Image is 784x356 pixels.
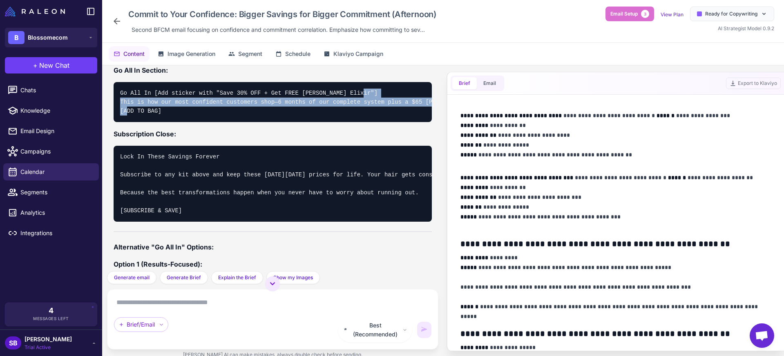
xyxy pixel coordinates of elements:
[20,188,92,197] span: Segments
[109,46,150,62] button: Content
[3,184,99,201] a: Segments
[5,7,68,16] a: Raleon Logo
[107,271,156,284] button: Generate email
[168,49,215,58] span: Image Generation
[266,271,320,284] button: Show my Images
[3,225,99,242] a: Integrations
[25,335,72,344] span: [PERSON_NAME]
[333,49,383,58] span: Klaviyo Campaign
[3,163,99,180] a: Calendar
[160,271,208,284] button: Generate Brief
[5,7,65,16] img: Raleon Logo
[132,25,425,34] span: Second BFCM email focusing on confidence and commitment correlation. Emphasize how committing to ...
[33,316,69,322] span: Messages Left
[452,77,477,89] button: Brief
[319,46,388,62] button: Klaviyo Campaign
[726,78,781,89] button: Export to Klaviyo
[3,122,99,140] a: Email Design
[20,229,92,238] span: Integrations
[3,82,99,99] a: Chats
[20,127,92,136] span: Email Design
[605,7,654,21] button: Email Setup3
[718,25,774,31] span: AI Strategist Model 0.9.2
[8,31,25,44] div: B
[128,24,428,36] div: Click to edit description
[5,336,21,349] div: SB
[20,167,92,176] span: Calendar
[20,147,92,156] span: Campaigns
[114,260,202,268] strong: Option 1 (Results-Focused):
[705,10,757,18] span: Ready for Copywriting
[167,274,201,281] span: Generate Brief
[477,77,503,89] button: Email
[20,86,92,95] span: Chats
[3,204,99,221] a: Analytics
[20,106,92,115] span: Knowledge
[3,143,99,160] a: Campaigns
[114,243,214,251] strong: Alternative "Go All In" Options:
[125,7,440,22] div: Click to edit campaign name
[39,60,69,70] span: New Chat
[120,90,621,114] code: Go All In [Add sticker with "Save 30% OFF + Get FREE [PERSON_NAME] Elixir"] This is how our most ...
[120,154,669,214] code: Lock In These Savings Forever Subscribe to any kit above and keep these [DATE][DATE] prices for l...
[610,10,638,18] span: Email Setup
[211,271,263,284] button: Explain the Brief
[750,323,774,348] div: Open chat
[28,33,68,42] span: Blossomecom
[338,317,412,343] button: Best (Recommended)
[114,274,150,281] span: Generate email
[270,46,315,62] button: Schedule
[114,130,176,138] strong: Subscription Close:
[3,102,99,119] a: Knowledge
[661,11,683,18] a: View Plan
[273,274,313,281] span: Show my Images
[641,10,649,18] span: 3
[5,28,97,47] button: BBlossomecom
[5,57,97,73] button: +New Chat
[25,344,72,351] span: Trial Active
[238,49,262,58] span: Segment
[153,46,220,62] button: Image Generation
[49,307,54,314] span: 4
[218,274,256,281] span: Explain the Brief
[123,49,145,58] span: Content
[33,60,38,70] span: +
[114,66,168,74] strong: Go All In Section:
[20,208,92,217] span: Analytics
[285,49,310,58] span: Schedule
[351,321,400,339] span: Best (Recommended)
[114,317,168,332] div: Brief/Email
[223,46,267,62] button: Segment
